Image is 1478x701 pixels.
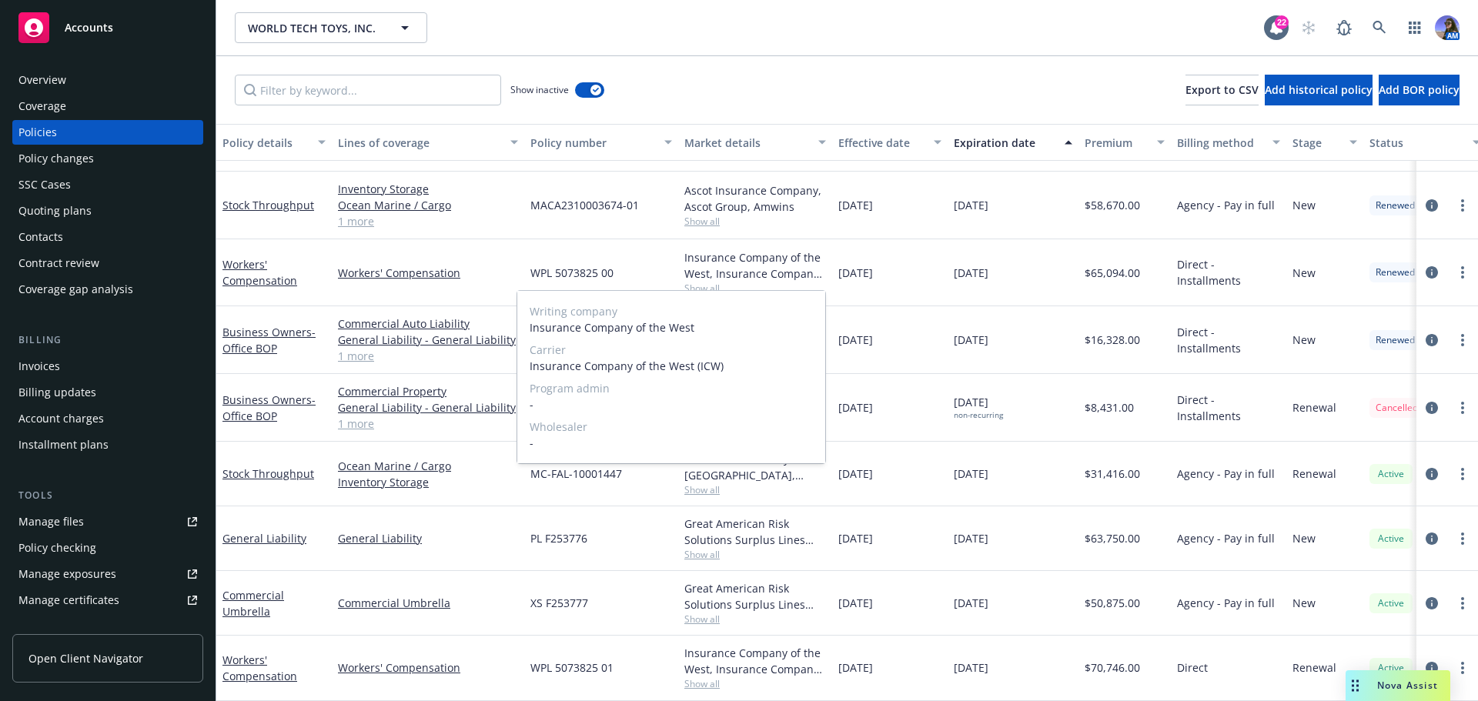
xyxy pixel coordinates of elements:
[1376,467,1406,481] span: Active
[12,6,203,49] a: Accounts
[1292,595,1316,611] span: New
[954,197,988,213] span: [DATE]
[1185,82,1259,97] span: Export to CSV
[684,516,826,548] div: Great American Risk Solutions Surplus Lines Insurance Company, Great American Insurance Group, Ri...
[1265,75,1373,105] button: Add historical policy
[1376,401,1418,415] span: Cancelled
[18,172,71,197] div: SSC Cases
[524,124,678,161] button: Policy number
[1376,596,1406,610] span: Active
[235,12,427,43] button: WORLD TECH TOYS, INC.
[338,181,518,197] a: Inventory Storage
[530,435,813,451] span: -
[838,265,873,281] span: [DATE]
[12,251,203,275] a: Contract review
[1177,595,1275,611] span: Agency - Pay in full
[12,562,203,586] a: Manage exposures
[1177,392,1280,424] span: Direct - Installments
[1177,659,1208,676] span: Direct
[12,380,203,405] a: Billing updates
[1369,135,1463,151] div: Status
[338,474,518,490] a: Inventory Storage
[530,265,614,281] span: WPL 5073825 00
[18,406,104,431] div: Account charges
[1329,12,1359,43] a: Report a Bug
[18,94,66,119] div: Coverage
[222,257,297,288] a: Workers' Compensation
[954,394,1003,420] span: [DATE]
[1423,594,1441,613] a: circleInformation
[1085,197,1140,213] span: $58,670.00
[18,120,57,145] div: Policies
[12,68,203,92] a: Overview
[838,595,873,611] span: [DATE]
[678,124,832,161] button: Market details
[954,659,988,676] span: [DATE]
[12,172,203,197] a: SSC Cases
[12,225,203,249] a: Contacts
[338,265,518,281] a: Workers' Compensation
[1177,324,1280,356] span: Direct - Installments
[12,488,203,503] div: Tools
[216,124,332,161] button: Policy details
[18,354,60,379] div: Invoices
[1453,465,1472,483] a: more
[684,613,826,626] span: Show all
[338,458,518,474] a: Ocean Marine / Cargo
[248,20,381,36] span: WORLD TECH TOYS, INC.
[838,197,873,213] span: [DATE]
[12,332,203,348] div: Billing
[1453,529,1472,548] a: more
[684,451,826,483] div: Underwriters at Lloyd's, [GEOGRAPHIC_DATA], [PERSON_NAME] of [GEOGRAPHIC_DATA], [GEOGRAPHIC_DATA]
[1379,75,1460,105] button: Add BOR policy
[1453,594,1472,613] a: more
[338,383,518,399] a: Commercial Property
[1453,263,1472,282] a: more
[18,146,94,171] div: Policy changes
[1453,331,1472,349] a: more
[1423,263,1441,282] a: circleInformation
[1376,333,1415,347] span: Renewed
[530,197,639,213] span: MACA2310003674-01
[530,530,587,546] span: PL F253776
[338,595,518,611] a: Commercial Umbrella
[222,392,316,423] a: Business Owners
[222,653,297,683] a: Workers' Compensation
[18,509,84,534] div: Manage files
[530,319,813,335] span: Insurance Company of the West
[530,595,588,611] span: XS F253777
[18,562,116,586] div: Manage exposures
[684,677,826,690] span: Show all
[12,432,203,457] a: Installment plans
[1423,399,1441,417] a: circleInformation
[18,251,99,275] div: Contract review
[1423,465,1441,483] a: circleInformation
[1379,82,1460,97] span: Add BOR policy
[1376,265,1415,279] span: Renewed
[1085,399,1134,416] span: $8,431.00
[1292,197,1316,213] span: New
[832,124,948,161] button: Effective date
[12,588,203,613] a: Manage certificates
[948,124,1078,161] button: Expiration date
[1177,530,1275,546] span: Agency - Pay in full
[838,399,873,416] span: [DATE]
[12,509,203,534] a: Manage files
[1177,256,1280,289] span: Direct - Installments
[684,580,826,613] div: Great American Risk Solutions Surplus Lines Insurance Company, Great American Insurance Group, Ri...
[1376,199,1415,212] span: Renewed
[1171,124,1286,161] button: Billing method
[338,135,501,151] div: Lines of coverage
[1376,532,1406,546] span: Active
[1275,15,1289,29] div: 22
[684,182,826,215] div: Ascot Insurance Company, Ascot Group, Amwins
[530,396,813,412] span: -
[530,419,813,435] span: Wholesaler
[65,22,113,34] span: Accounts
[1346,670,1365,701] div: Drag to move
[1085,265,1140,281] span: $65,094.00
[1423,331,1441,349] a: circleInformation
[684,548,826,561] span: Show all
[954,135,1055,151] div: Expiration date
[838,466,873,482] span: [DATE]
